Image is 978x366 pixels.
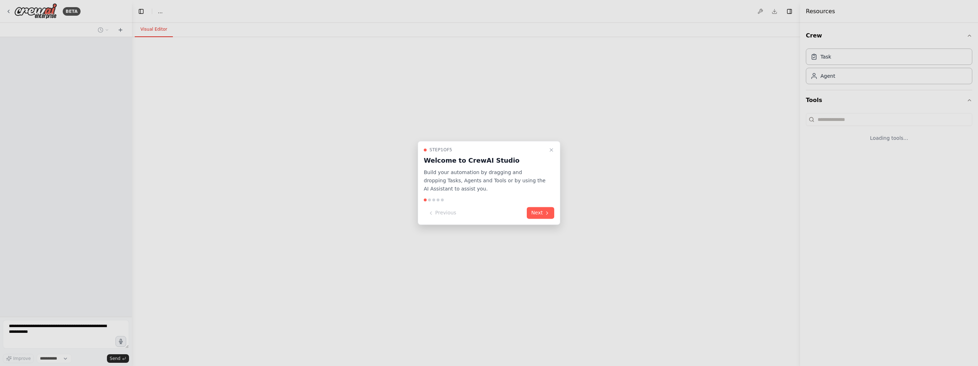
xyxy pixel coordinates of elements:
button: Previous [424,207,460,219]
button: Hide left sidebar [136,6,146,16]
button: Next [527,207,554,219]
span: Step 1 of 5 [429,147,452,153]
button: Close walkthrough [547,146,556,154]
h3: Welcome to CrewAI Studio [424,156,546,166]
p: Build your automation by dragging and dropping Tasks, Agents and Tools or by using the AI Assista... [424,168,546,193]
